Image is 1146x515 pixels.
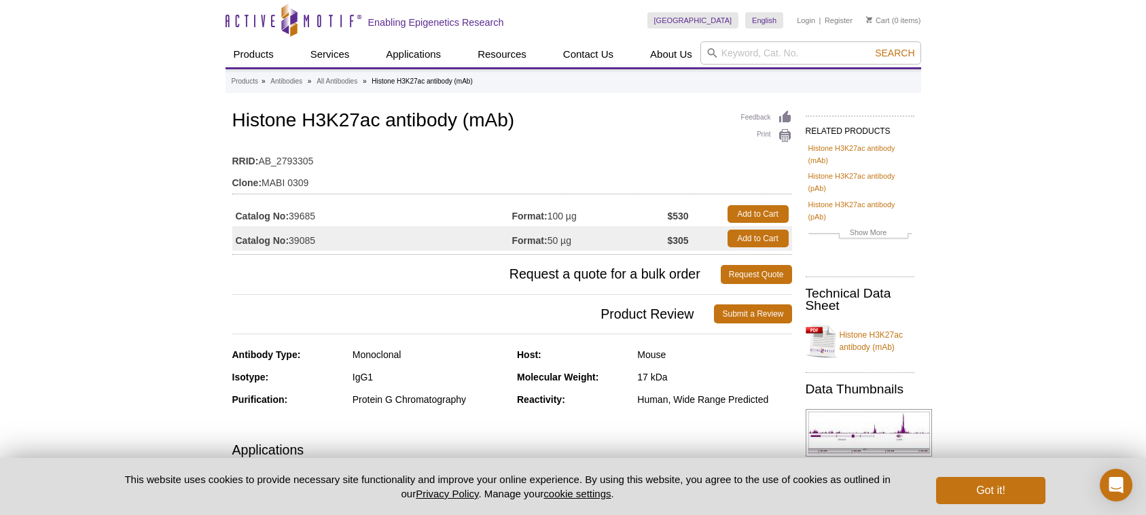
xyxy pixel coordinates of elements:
[226,41,282,67] a: Products
[232,75,258,88] a: Products
[236,234,289,247] strong: Catalog No:
[806,409,932,457] img: Histone H3K27ac antibody (mAb) tested by ChIP-Seq.
[806,321,914,361] a: Histone H3K27ac antibody (mAb)
[714,304,791,323] a: Submit a Review
[647,12,739,29] a: [GEOGRAPHIC_DATA]
[808,198,912,223] a: Histone H3K27ac antibody (pAb)
[101,472,914,501] p: This website uses cookies to provide necessary site functionality and improve your online experie...
[517,349,541,360] strong: Host:
[232,226,512,251] td: 39085
[543,488,611,499] button: cookie settings
[262,77,266,85] li: »
[741,128,792,143] a: Print
[806,287,914,312] h2: Technical Data Sheet
[469,41,535,67] a: Resources
[517,372,598,383] strong: Molecular Weight:
[936,477,1045,504] button: Got it!
[232,440,792,460] h3: Applications
[512,234,548,247] strong: Format:
[308,77,312,85] li: »
[637,393,791,406] div: Human, Wide Range Predicted
[353,349,507,361] div: Monoclonal
[232,304,715,323] span: Product Review
[866,12,921,29] li: (0 items)
[808,170,912,194] a: Histone H3K27ac antibody (pAb)
[637,371,791,383] div: 17 kDa
[808,226,912,242] a: Show More
[232,372,269,383] strong: Isotype:
[825,16,853,25] a: Register
[517,394,565,405] strong: Reactivity:
[806,383,914,395] h2: Data Thumbnails
[642,41,700,67] a: About Us
[317,75,357,88] a: All Antibodies
[372,77,472,85] li: Histone H3K27ac antibody (mAb)
[667,234,688,247] strong: $305
[806,116,914,140] h2: RELATED PRODUCTS
[721,265,792,284] a: Request Quote
[512,210,548,222] strong: Format:
[700,41,921,65] input: Keyword, Cat. No.
[232,202,512,226] td: 39685
[741,110,792,125] a: Feedback
[232,168,792,190] td: MABI 0309
[378,41,449,67] a: Applications
[745,12,783,29] a: English
[728,205,789,223] a: Add to Cart
[819,12,821,29] li: |
[871,47,918,59] button: Search
[512,202,668,226] td: 100 µg
[416,488,478,499] a: Privacy Policy
[866,16,890,25] a: Cart
[808,142,912,166] a: Histone H3K27ac antibody (mAb)
[667,210,688,222] strong: $530
[232,349,301,360] strong: Antibody Type:
[875,48,914,58] span: Search
[232,394,288,405] strong: Purification:
[302,41,358,67] a: Services
[555,41,622,67] a: Contact Us
[270,75,302,88] a: Antibodies
[232,177,262,189] strong: Clone:
[232,265,721,284] span: Request a quote for a bulk order
[797,16,815,25] a: Login
[728,230,789,247] a: Add to Cart
[368,16,504,29] h2: Enabling Epigenetics Research
[363,77,367,85] li: »
[236,210,289,222] strong: Catalog No:
[353,393,507,406] div: Protein G Chromatography
[1100,469,1132,501] div: Open Intercom Messenger
[232,155,259,167] strong: RRID:
[232,147,792,168] td: AB_2793305
[637,349,791,361] div: Mouse
[353,371,507,383] div: IgG1
[232,110,792,133] h1: Histone H3K27ac antibody (mAb)
[866,16,872,23] img: Your Cart
[512,226,668,251] td: 50 µg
